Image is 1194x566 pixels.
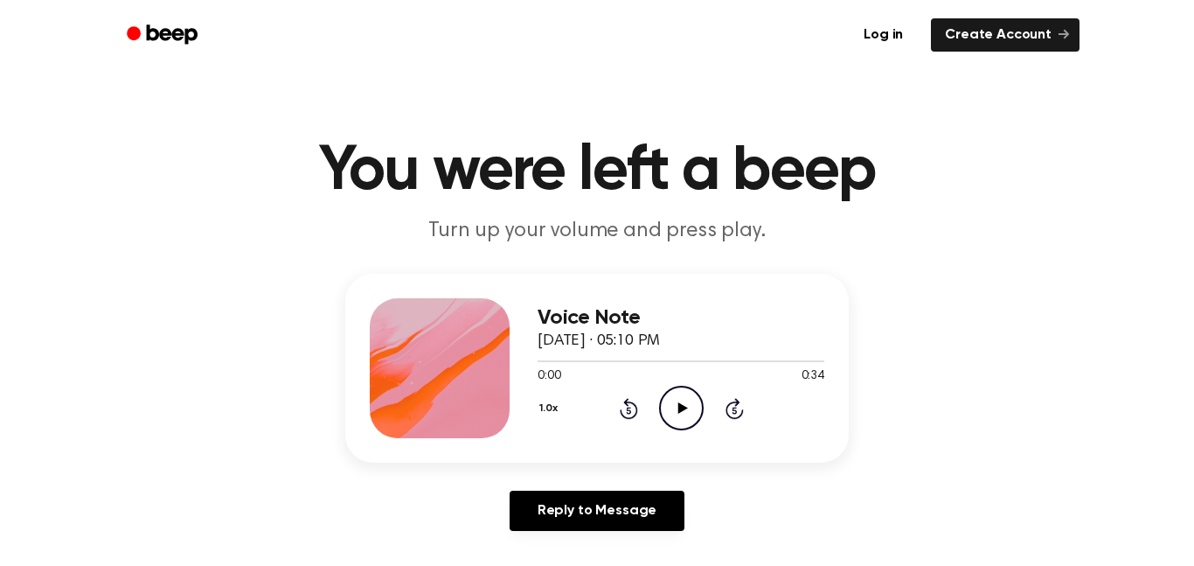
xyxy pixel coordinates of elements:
[846,15,920,55] a: Log in
[538,394,564,423] button: 1.0x
[261,217,933,246] p: Turn up your volume and press play.
[538,333,660,349] span: [DATE] · 05:10 PM
[538,367,560,386] span: 0:00
[931,18,1079,52] a: Create Account
[802,367,824,386] span: 0:34
[149,140,1045,203] h1: You were left a beep
[538,306,824,330] h3: Voice Note
[115,18,213,52] a: Beep
[510,491,684,531] a: Reply to Message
